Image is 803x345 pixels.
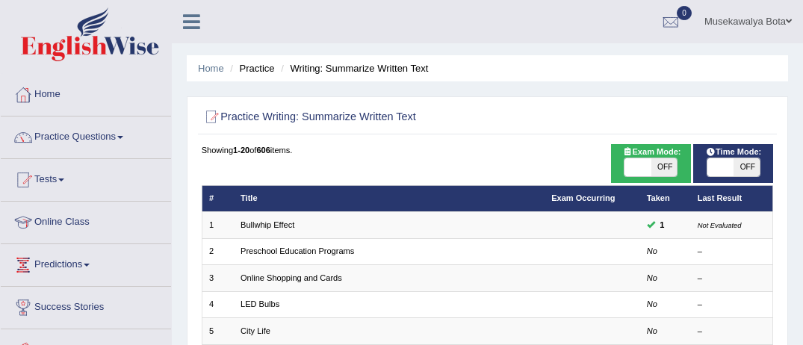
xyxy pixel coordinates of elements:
em: No [647,326,657,335]
a: Exam Occurring [551,193,615,202]
a: Predictions [1,244,171,282]
th: Taken [639,185,690,211]
a: Online Class [1,202,171,239]
a: LED Bulbs [241,299,279,308]
span: Time Mode: [701,146,766,159]
b: 606 [256,146,270,155]
a: Tests [1,159,171,196]
a: Online Shopping and Cards [241,273,342,282]
a: Practice Questions [1,116,171,154]
small: Not Evaluated [698,221,742,229]
th: # [202,185,234,211]
span: OFF [651,158,678,176]
h2: Practice Writing: Summarize Written Text [202,108,556,127]
span: Exam Mode: [617,146,686,159]
li: Writing: Summarize Written Text [277,61,428,75]
li: Practice [226,61,274,75]
span: You can still take this question [655,219,669,232]
th: Title [234,185,545,211]
div: – [698,299,766,311]
div: – [698,273,766,285]
div: Show exams occurring in exams [611,144,691,183]
a: Home [1,74,171,111]
td: 3 [202,265,234,291]
em: No [647,273,657,282]
div: Showing of items. [202,144,774,156]
a: Success Stories [1,287,171,324]
b: 1-20 [233,146,249,155]
a: Bullwhip Effect [241,220,294,229]
a: Preschool Education Programs [241,246,354,255]
td: 4 [202,291,234,317]
td: 5 [202,318,234,344]
span: 0 [677,6,692,20]
td: 1 [202,212,234,238]
th: Last Result [690,185,773,211]
em: No [647,246,657,255]
span: OFF [734,158,760,176]
a: City Life [241,326,270,335]
div: – [698,246,766,258]
div: – [698,326,766,338]
em: No [647,299,657,308]
a: Home [198,63,224,74]
td: 2 [202,238,234,264]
